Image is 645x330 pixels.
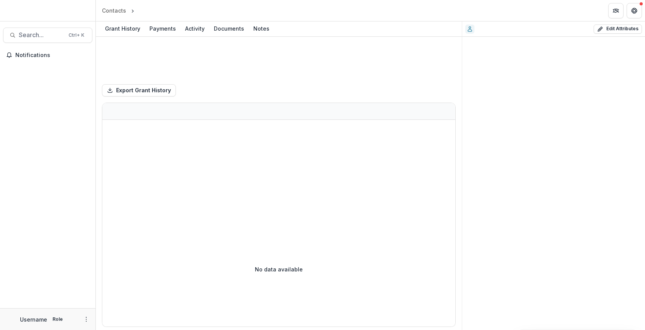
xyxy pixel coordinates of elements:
button: Partners [608,3,624,18]
a: Notes [250,21,272,36]
div: Activity [182,23,208,34]
button: Get Help [627,3,642,18]
a: Grant History [102,21,143,36]
div: Contacts [102,7,126,15]
div: Documents [211,23,247,34]
button: Notifications [3,49,92,61]
a: Payments [146,21,179,36]
button: Edit Attributes [594,25,642,34]
div: Ctrl + K [67,31,86,39]
a: Contacts [99,5,129,16]
nav: breadcrumb [99,5,169,16]
p: No data available [255,265,303,273]
div: Notes [250,23,272,34]
a: Documents [211,21,247,36]
button: More [82,315,91,324]
div: Grant History [102,23,143,34]
button: Search... [3,28,92,43]
span: Search... [19,31,64,39]
p: Role [50,316,65,323]
span: Notifications [15,52,89,59]
a: Activity [182,21,208,36]
button: Export Grant History [102,84,176,96]
div: Payments [146,23,179,34]
p: Username [20,315,47,323]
